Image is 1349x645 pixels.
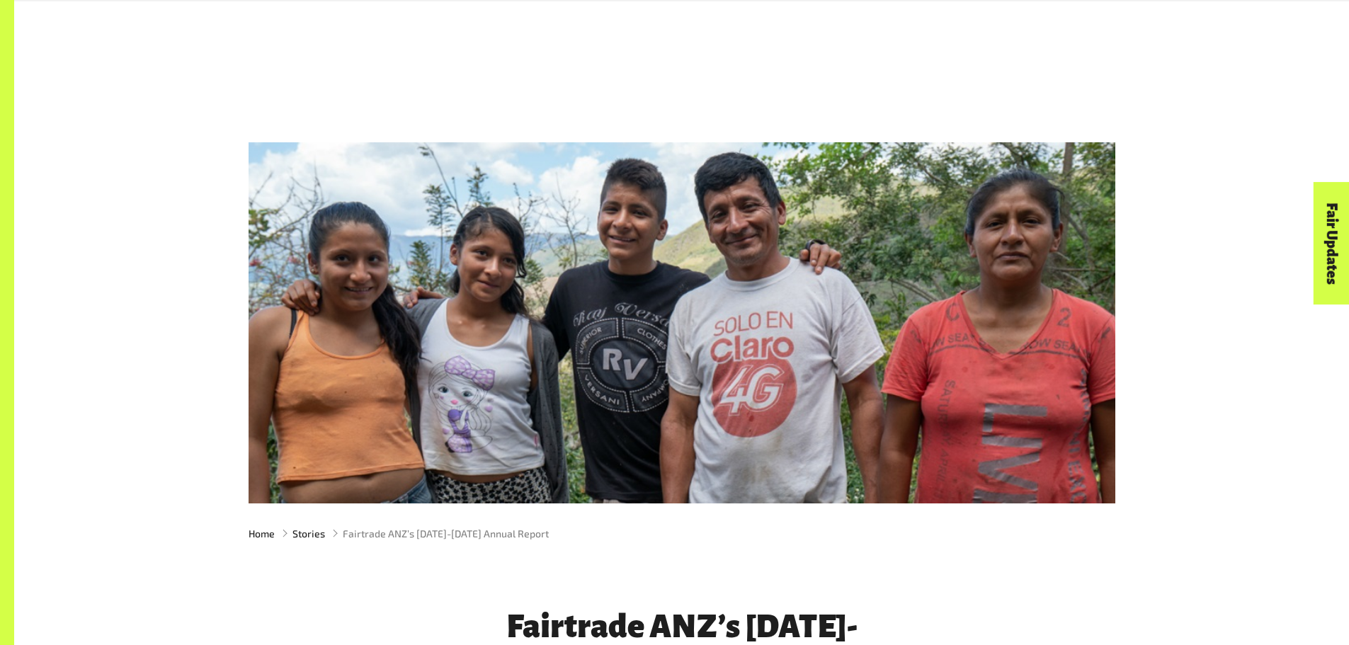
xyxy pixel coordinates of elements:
a: Home [249,526,275,541]
a: Stories [292,526,325,541]
span: Fairtrade ANZ’s [DATE]-[DATE] Annual Report [343,526,549,541]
